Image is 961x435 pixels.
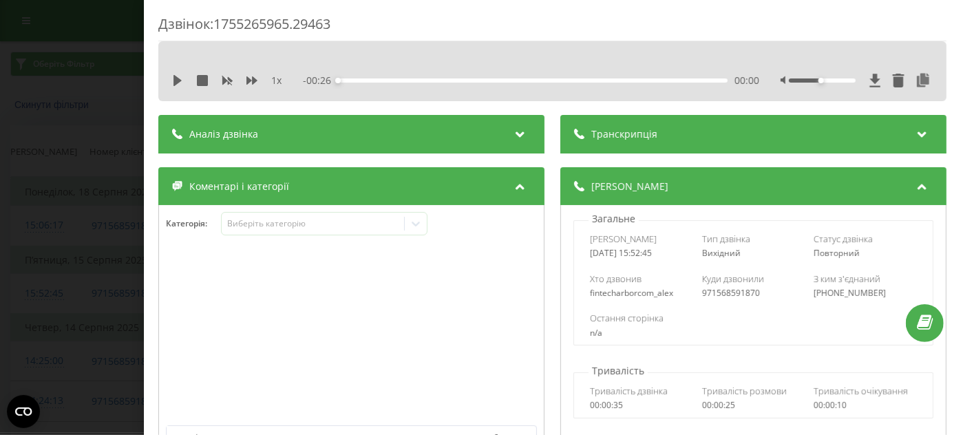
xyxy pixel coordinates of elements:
[702,385,787,397] span: Тривалість розмови
[227,218,399,229] div: Виберіть категорію
[271,74,282,87] span: 1 x
[814,401,917,410] div: 00:00:10
[158,14,947,41] div: Дзвінок : 1755265965.29463
[189,127,258,141] span: Аналіз дзвінка
[735,74,760,87] span: 00:00
[814,385,909,397] span: Тривалість очікування
[591,127,657,141] span: Транскрипція
[814,247,860,259] span: Повторний
[702,273,764,285] span: Куди дзвонили
[590,233,657,245] span: [PERSON_NAME]
[590,401,693,410] div: 00:00:35
[702,288,805,298] div: 971568591870
[591,180,668,193] span: [PERSON_NAME]
[7,395,40,428] button: Open CMP widget
[590,385,668,397] span: Тривалість дзвінка
[819,78,825,83] div: Accessibility label
[304,74,339,87] span: - 00:26
[814,233,874,245] span: Статус дзвінка
[590,273,642,285] span: Хто дзвонив
[814,273,881,285] span: З ким з'єднаний
[702,233,750,245] span: Тип дзвінка
[166,219,221,229] h4: Категорія :
[590,288,693,298] div: fintecharborcom_alex
[590,312,664,324] span: Остання сторінка
[590,328,917,338] div: n/a
[590,248,693,258] div: [DATE] 15:52:45
[702,401,805,410] div: 00:00:25
[336,78,341,83] div: Accessibility label
[814,288,917,298] div: [PHONE_NUMBER]
[589,364,648,378] p: Тривалість
[589,212,639,226] p: Загальне
[189,180,289,193] span: Коментарі і категорії
[702,247,741,259] span: Вихідний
